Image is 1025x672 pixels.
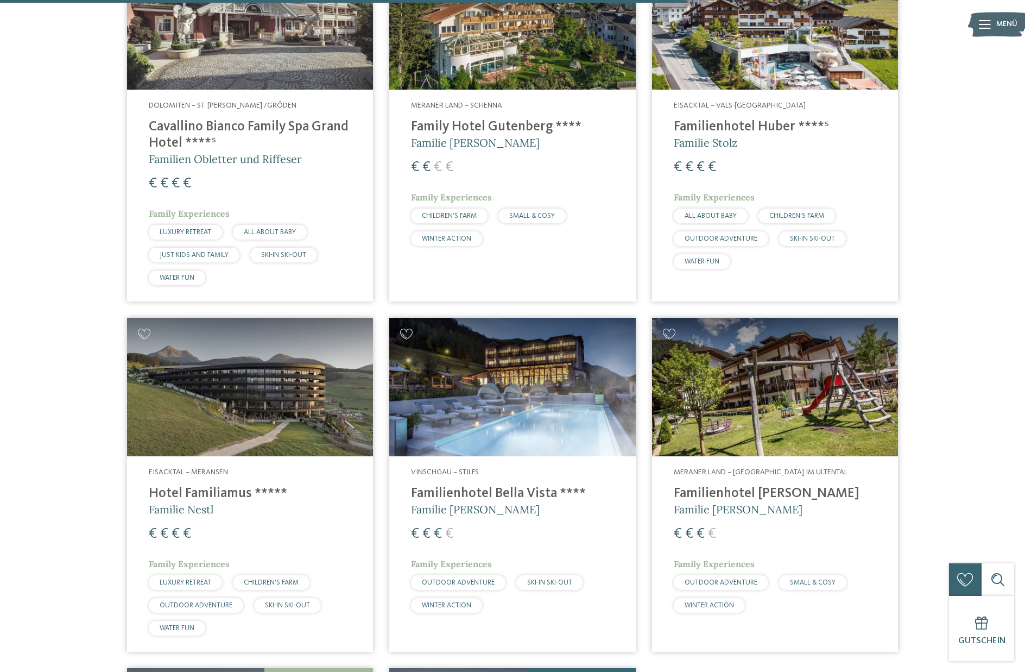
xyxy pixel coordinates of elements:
h4: Familienhotel Huber ****ˢ [674,119,876,135]
span: € [422,527,431,541]
span: Family Experiences [411,192,492,203]
span: SMALL & COSY [790,579,836,586]
h4: Familienhotel [PERSON_NAME] [674,486,876,502]
a: Familienhotels gesucht? Hier findet ihr die besten! Meraner Land – [GEOGRAPHIC_DATA] im Ultental ... [652,318,898,652]
span: Eisacktal – Vals-[GEOGRAPHIC_DATA] [674,102,806,109]
span: Dolomiten – St. [PERSON_NAME] /Gröden [149,102,296,109]
span: € [183,177,191,191]
span: € [160,177,168,191]
span: € [708,527,716,541]
span: OUTDOOR ADVENTURE [685,235,757,242]
span: WATER FUN [685,258,719,265]
span: SKI-IN SKI-OUT [527,579,572,586]
a: Gutschein [949,596,1014,661]
span: SKI-IN SKI-OUT [265,602,310,609]
span: CHILDREN’S FARM [769,212,824,219]
span: Family Experiences [149,208,230,219]
span: LUXURY RETREAT [160,579,211,586]
span: WINTER ACTION [422,235,471,242]
span: Meraner Land – Schenna [411,102,502,109]
span: € [149,177,157,191]
img: Familienhotels gesucht? Hier findet ihr die besten! [652,318,898,456]
span: Eisacktal – Meransen [149,468,228,476]
span: ALL ABOUT BABY [244,229,296,236]
span: Gutschein [958,637,1005,645]
h4: Family Hotel Gutenberg **** [411,119,613,135]
span: € [411,160,419,174]
span: € [411,527,419,541]
span: LUXURY RETREAT [160,229,211,236]
span: WINTER ACTION [422,602,471,609]
h4: Cavallino Bianco Family Spa Grand Hotel ****ˢ [149,119,351,152]
span: Familien Obletter und Riffeser [149,152,302,166]
span: Familie [PERSON_NAME] [674,503,802,516]
span: OUTDOOR ADVENTURE [422,579,495,586]
span: Family Experiences [411,558,492,569]
span: € [674,160,682,174]
span: € [685,160,693,174]
span: Familie Stolz [674,136,737,149]
span: € [697,527,705,541]
span: SKI-IN SKI-OUT [261,252,306,259]
span: € [434,527,442,541]
span: CHILDREN’S FARM [244,579,299,586]
span: Meraner Land – [GEOGRAPHIC_DATA] im Ultental [674,468,847,476]
span: € [422,160,431,174]
span: € [172,177,180,191]
span: WINTER ACTION [685,602,734,609]
span: ALL ABOUT BABY [685,212,737,219]
span: € [445,527,453,541]
span: WATER FUN [160,625,194,632]
span: € [160,527,168,541]
span: € [172,527,180,541]
span: CHILDREN’S FARM [422,212,477,219]
a: Familienhotels gesucht? Hier findet ihr die besten! Eisacktal – Meransen Hotel Familiamus ***** F... [127,318,373,652]
span: € [708,160,716,174]
span: Family Experiences [674,558,755,569]
span: Family Experiences [149,558,230,569]
span: OUTDOOR ADVENTURE [685,579,757,586]
span: Familie [PERSON_NAME] [411,136,540,149]
span: € [149,527,157,541]
span: WATER FUN [160,274,194,281]
span: € [674,527,682,541]
span: € [697,160,705,174]
span: Familie Nestl [149,503,213,516]
span: JUST KIDS AND FAMILY [160,252,229,259]
span: OUTDOOR ADVENTURE [160,602,232,609]
img: Familienhotels gesucht? Hier findet ihr die besten! [389,318,635,456]
h4: Familienhotel Bella Vista **** [411,486,613,502]
img: Familienhotels gesucht? Hier findet ihr die besten! [127,318,373,456]
span: SKI-IN SKI-OUT [790,235,835,242]
span: Vinschgau – Stilfs [411,468,479,476]
span: € [445,160,453,174]
span: € [434,160,442,174]
span: € [685,527,693,541]
span: SMALL & COSY [509,212,555,219]
span: Familie [PERSON_NAME] [411,503,540,516]
a: Familienhotels gesucht? Hier findet ihr die besten! Vinschgau – Stilfs Familienhotel Bella Vista ... [389,318,635,652]
span: Family Experiences [674,192,755,203]
span: € [183,527,191,541]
